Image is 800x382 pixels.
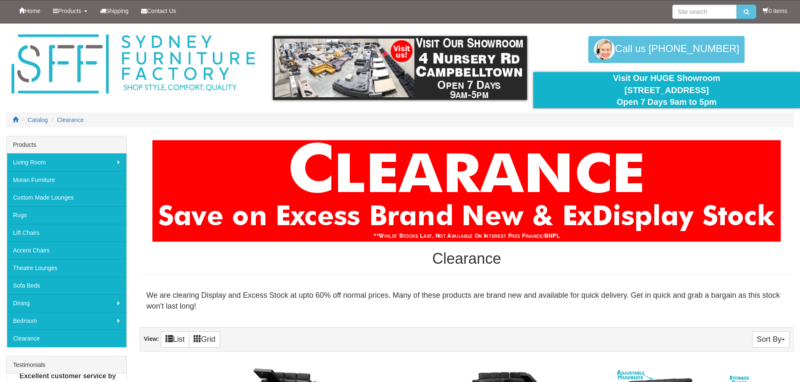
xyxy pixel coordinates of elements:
[7,294,126,312] a: Dining
[144,335,159,342] strong: View:
[7,136,126,153] div: Products
[7,277,126,294] a: Sofa Beds
[7,32,259,97] img: Sydney Furniture Factory
[152,140,781,242] img: Clearance
[7,312,126,330] a: Bedroom
[189,331,220,348] a: Grid
[135,0,182,21] a: Contact Us
[7,356,126,374] div: Testimonials
[7,189,126,206] a: Custom Made Lounges
[106,8,129,14] span: Shipping
[94,0,135,21] a: Shipping
[540,72,794,108] div: Visit Our HUGE Showroom [STREET_ADDRESS] Open 7 Days 9am to 5pm
[7,224,126,242] a: Lift Chairs
[7,206,126,224] a: Rugs
[763,7,787,15] li: 0 items
[161,331,189,348] a: List
[672,5,737,19] input: Site search
[139,250,794,267] h1: Clearance
[752,331,790,348] button: Sort By
[273,36,527,100] img: showroom.gif
[13,0,47,21] a: Home
[7,259,126,277] a: Theatre Lounges
[147,8,176,14] span: Contact Us
[7,330,126,347] a: Clearance
[139,283,794,318] div: We are clearing Display and Excess Stock at upto 60% off normal prices. Many of these products ar...
[7,171,126,189] a: Moran Furniture
[58,8,81,14] span: Products
[47,0,93,21] a: Products
[7,242,126,259] a: Accent Chairs
[28,117,48,123] a: Catalog
[25,8,40,14] span: Home
[7,153,126,171] a: Living Room
[57,117,84,123] a: Clearance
